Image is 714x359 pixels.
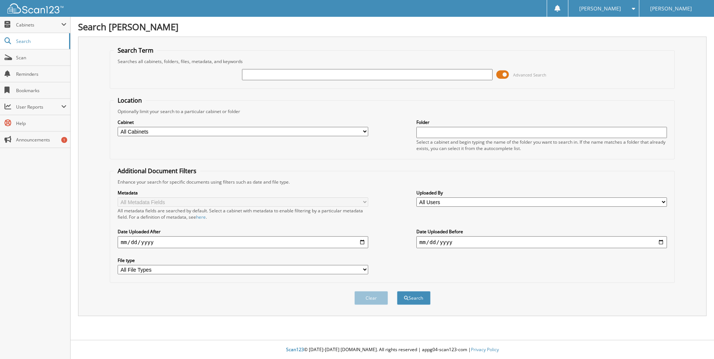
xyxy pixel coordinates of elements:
[416,228,667,235] label: Date Uploaded Before
[118,119,368,125] label: Cabinet
[118,207,368,220] div: All metadata fields are searched by default. Select a cabinet with metadata to enable filtering b...
[286,346,304,353] span: Scan123
[118,257,368,263] label: File type
[114,179,671,185] div: Enhance your search for specific documents using filters such as date and file type.
[71,341,714,359] div: © [DATE]-[DATE] [DOMAIN_NAME]. All rights reserved | appg04-scan123-com |
[416,119,667,125] label: Folder
[118,190,368,196] label: Metadata
[471,346,499,353] a: Privacy Policy
[114,96,146,104] legend: Location
[650,6,692,11] span: [PERSON_NAME]
[16,71,66,77] span: Reminders
[118,228,368,235] label: Date Uploaded After
[513,72,546,78] span: Advanced Search
[16,87,66,94] span: Bookmarks
[114,46,157,54] legend: Search Term
[16,38,65,44] span: Search
[16,54,66,61] span: Scan
[397,291,431,305] button: Search
[416,190,667,196] label: Uploaded By
[416,236,667,248] input: end
[16,137,66,143] span: Announcements
[114,108,671,115] div: Optionally limit your search to a particular cabinet or folder
[16,120,66,127] span: Help
[354,291,388,305] button: Clear
[7,3,63,13] img: scan123-logo-white.svg
[16,104,61,110] span: User Reports
[579,6,621,11] span: [PERSON_NAME]
[196,214,206,220] a: here
[118,236,368,248] input: start
[78,21,707,33] h1: Search [PERSON_NAME]
[416,139,667,152] div: Select a cabinet and begin typing the name of the folder you want to search in. If the name match...
[114,58,671,65] div: Searches all cabinets, folders, files, metadata, and keywords
[16,22,61,28] span: Cabinets
[61,137,67,143] div: 1
[114,167,200,175] legend: Additional Document Filters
